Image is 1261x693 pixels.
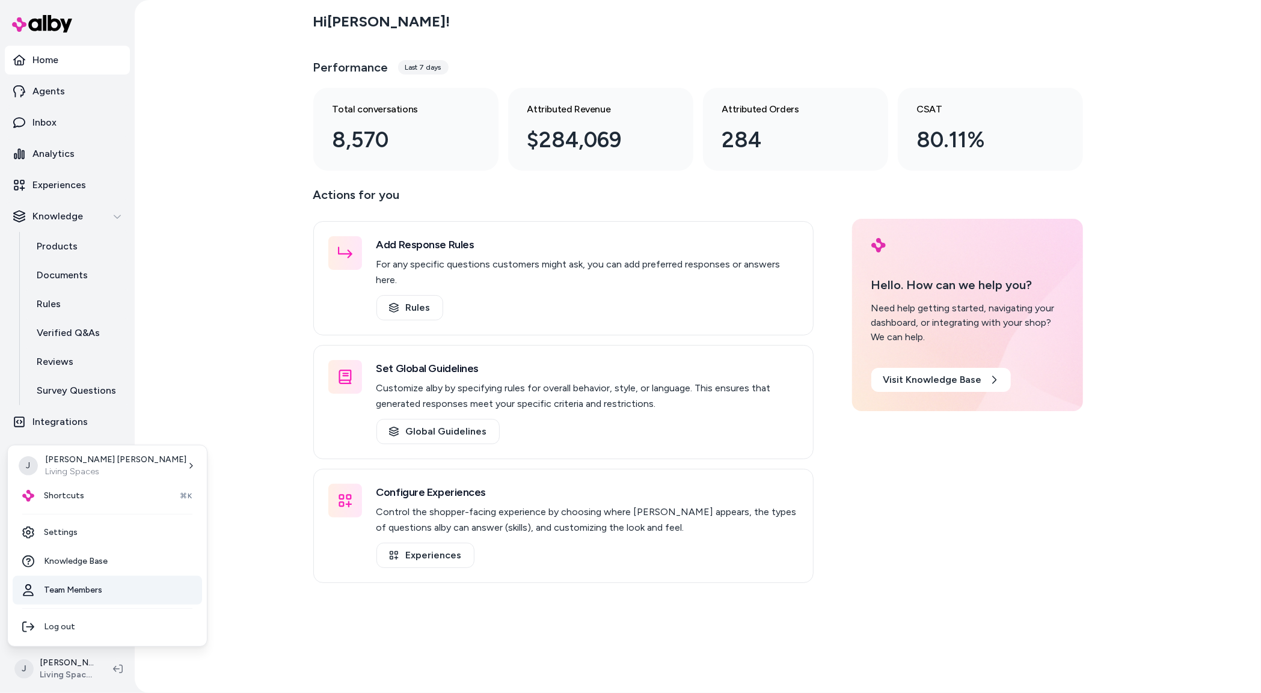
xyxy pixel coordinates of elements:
[13,576,202,605] a: Team Members
[45,454,186,466] p: [PERSON_NAME] [PERSON_NAME]
[13,518,202,547] a: Settings
[44,555,108,567] span: Knowledge Base
[45,466,186,478] p: Living Spaces
[180,491,192,501] span: ⌘K
[13,612,202,641] div: Log out
[22,490,34,502] img: alby Logo
[19,456,38,475] span: J
[44,490,84,502] span: Shortcuts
